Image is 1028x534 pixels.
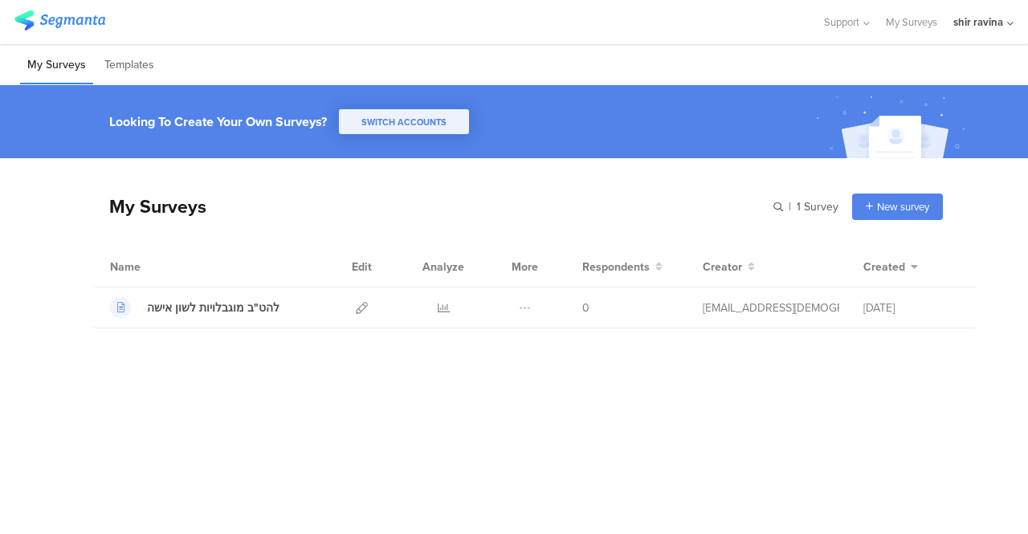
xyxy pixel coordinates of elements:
[786,198,793,215] span: |
[863,259,918,275] button: Created
[110,259,206,275] div: Name
[97,47,161,84] li: Templates
[582,259,663,275] button: Respondents
[419,247,467,287] div: Analyze
[109,112,327,131] div: Looking To Create Your Own Surveys?
[508,247,542,287] div: More
[582,259,650,275] span: Respondents
[582,300,589,316] span: 0
[703,259,742,275] span: Creator
[877,199,929,214] span: New survey
[824,14,859,30] span: Support
[953,14,1003,30] div: shir ravina
[93,193,206,220] div: My Surveys
[110,297,279,318] a: להט"ב מוגבלויות לשון אישה
[147,300,279,316] div: להט"ב מוגבלויות לשון אישה
[863,300,960,316] div: [DATE]
[863,259,905,275] span: Created
[14,10,105,31] img: segmanta logo
[797,198,838,215] span: 1 Survey
[810,90,976,163] img: create_account_image.svg
[339,109,469,134] button: SWITCH ACCOUNTS
[703,259,755,275] button: Creator
[20,47,93,84] li: My Surveys
[361,116,447,128] span: SWITCH ACCOUNTS
[703,300,839,316] div: shir@lgbt.org.il
[345,247,379,287] div: Edit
